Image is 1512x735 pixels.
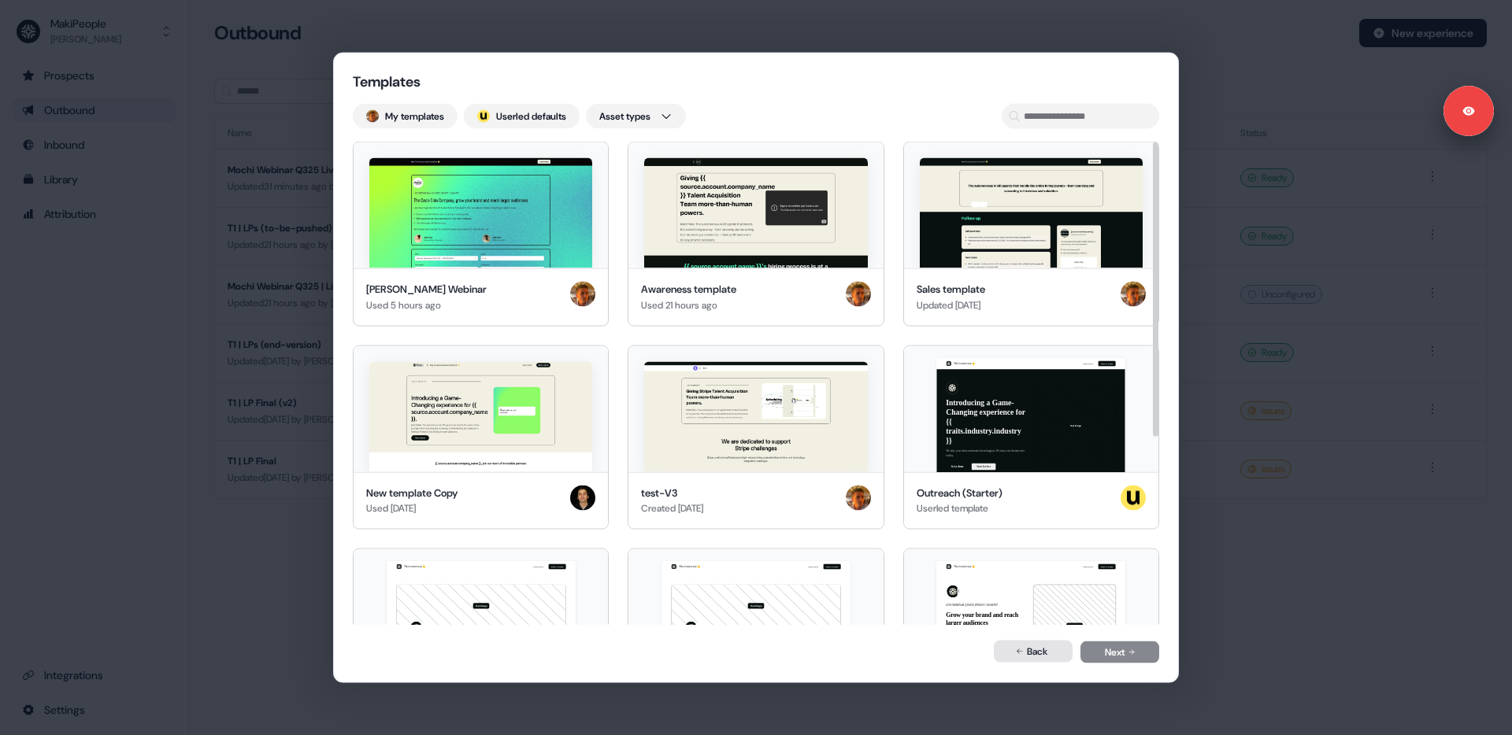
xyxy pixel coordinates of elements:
[353,104,458,129] button: My templates
[353,345,609,530] button: New template CopyNew template CopyUsed [DATE]Marc
[586,104,686,129] button: Asset types
[353,142,609,327] button: Maki Webinar[PERSON_NAME] WebinarUsed 5 hours agoVincent
[903,345,1159,530] button: Nice to meet you 👋Learn moreBook a demoIntroducing a Game-Changing experience for {{ traits.indus...
[903,142,1159,327] button: Sales templateSales templateUpdated [DATE]Vincent
[1121,282,1146,307] img: Vincent
[994,640,1073,662] button: Back
[846,485,871,510] img: Vincent
[628,345,884,530] button: test-V3test-V3Created [DATE]Vincent
[369,158,592,268] img: Maki Webinar
[570,282,595,307] img: Vincent
[903,548,1159,733] button: Nice to meet you 👋Learn moreBook a demoLIVE WEBINAR | [DATE] 1PM EST | 10AM PSTGrow your brand an...
[920,158,1143,268] img: Sales template
[641,500,703,516] div: Created [DATE]
[366,110,379,123] img: Vincent
[366,500,458,516] div: Used [DATE]
[846,282,871,307] img: Vincent
[477,110,490,123] img: userled logo
[369,361,592,471] img: New template Copy
[1121,485,1146,510] img: userled logo
[477,110,490,123] div: ;
[353,548,609,733] button: Nice to meet you 👋Learn moreBook a demoYour image
[917,485,1002,500] div: Outreach (Starter)
[366,282,487,297] div: [PERSON_NAME] Webinar
[644,158,867,268] img: Awareness template
[628,548,884,733] button: Nice to meet you 👋Learn moreBook a demoYour image
[917,297,985,312] div: Updated [DATE]
[353,72,510,91] div: Templates
[464,104,580,129] button: userled logo;Userled defaults
[641,485,703,500] div: test-V3
[366,485,458,500] div: New template Copy
[641,282,736,297] div: Awareness template
[917,282,985,297] div: Sales template
[641,297,736,312] div: Used 21 hours ago
[570,485,595,510] img: Marc
[366,297,487,312] div: Used 5 hours ago
[628,142,884,327] button: Awareness templateAwareness templateUsed 21 hours agoVincent
[644,361,867,471] img: test-V3
[917,500,1002,516] div: Userled template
